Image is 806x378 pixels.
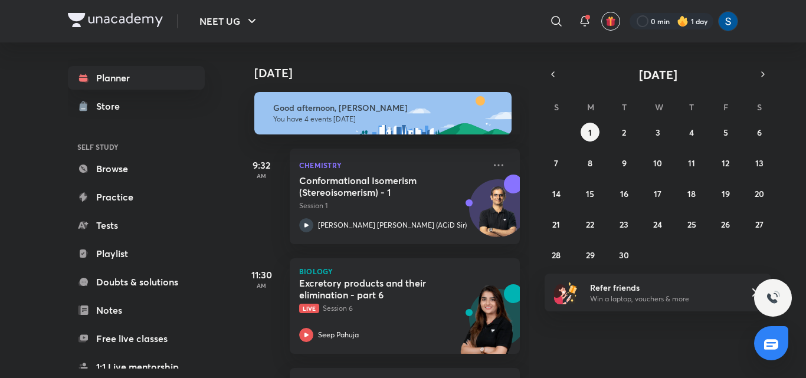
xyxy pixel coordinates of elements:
[547,215,566,234] button: September 21, 2025
[299,304,319,313] span: Live
[682,153,701,172] button: September 11, 2025
[615,245,634,264] button: September 30, 2025
[299,277,446,301] h5: Excretory products and their elimination - part 6
[648,123,667,142] button: September 3, 2025
[68,327,205,350] a: Free live classes
[648,215,667,234] button: September 24, 2025
[273,103,501,113] h6: Good afternoon, [PERSON_NAME]
[68,94,205,118] a: Store
[547,245,566,264] button: September 28, 2025
[581,245,599,264] button: September 29, 2025
[682,123,701,142] button: September 4, 2025
[656,127,660,138] abbr: September 3, 2025
[682,184,701,203] button: September 18, 2025
[581,215,599,234] button: September 22, 2025
[299,158,484,172] p: Chemistry
[648,184,667,203] button: September 17, 2025
[653,157,662,169] abbr: September 10, 2025
[561,66,755,83] button: [DATE]
[723,101,728,113] abbr: Friday
[615,123,634,142] button: September 2, 2025
[639,67,677,83] span: [DATE]
[654,188,661,199] abbr: September 17, 2025
[299,268,510,275] p: Biology
[601,12,620,31] button: avatar
[588,157,592,169] abbr: September 8, 2025
[238,282,285,289] p: AM
[581,123,599,142] button: September 1, 2025
[755,219,764,230] abbr: September 27, 2025
[238,172,285,179] p: AM
[750,215,769,234] button: September 27, 2025
[620,219,628,230] abbr: September 23, 2025
[716,153,735,172] button: September 12, 2025
[615,215,634,234] button: September 23, 2025
[586,249,595,261] abbr: September 29, 2025
[547,153,566,172] button: September 7, 2025
[68,213,205,237] a: Tests
[254,66,532,80] h4: [DATE]
[68,13,163,27] img: Company Logo
[581,153,599,172] button: September 8, 2025
[755,188,764,199] abbr: September 20, 2025
[653,219,662,230] abbr: September 24, 2025
[721,219,730,230] abbr: September 26, 2025
[687,188,696,199] abbr: September 18, 2025
[655,101,663,113] abbr: Wednesday
[722,188,730,199] abbr: September 19, 2025
[552,188,561,199] abbr: September 14, 2025
[586,219,594,230] abbr: September 22, 2025
[718,11,738,31] img: Saloni Chaudhary
[750,184,769,203] button: September 20, 2025
[68,242,205,265] a: Playlist
[238,158,285,172] h5: 9:32
[590,281,735,294] h6: Refer friends
[688,157,695,169] abbr: September 11, 2025
[238,268,285,282] h5: 11:30
[68,137,205,157] h6: SELF STUDY
[68,66,205,90] a: Planner
[68,298,205,322] a: Notes
[615,153,634,172] button: September 9, 2025
[590,294,735,304] p: Win a laptop, vouchers & more
[547,184,566,203] button: September 14, 2025
[586,188,594,199] abbr: September 15, 2025
[192,9,266,33] button: NEET UG
[750,153,769,172] button: September 13, 2025
[318,330,359,340] p: Seep Pahuja
[750,123,769,142] button: September 6, 2025
[716,215,735,234] button: September 26, 2025
[615,184,634,203] button: September 16, 2025
[554,281,578,304] img: referral
[299,303,484,314] p: Session 6
[605,16,616,27] img: avatar
[677,15,689,27] img: streak
[587,101,594,113] abbr: Monday
[254,92,512,134] img: afternoon
[723,127,728,138] abbr: September 5, 2025
[619,249,629,261] abbr: September 30, 2025
[755,157,764,169] abbr: September 13, 2025
[687,219,696,230] abbr: September 25, 2025
[722,157,729,169] abbr: September 12, 2025
[68,157,205,180] a: Browse
[554,101,559,113] abbr: Sunday
[581,184,599,203] button: September 15, 2025
[620,188,628,199] abbr: September 16, 2025
[622,101,627,113] abbr: Tuesday
[554,157,558,169] abbr: September 7, 2025
[757,127,762,138] abbr: September 6, 2025
[552,219,560,230] abbr: September 21, 2025
[757,101,762,113] abbr: Saturday
[716,123,735,142] button: September 5, 2025
[689,101,694,113] abbr: Thursday
[455,284,520,366] img: unacademy
[299,200,484,211] p: Session 1
[716,184,735,203] button: September 19, 2025
[648,153,667,172] button: September 10, 2025
[766,291,780,305] img: ttu
[318,220,467,231] p: [PERSON_NAME] [PERSON_NAME] (ACiD Sir)
[68,270,205,294] a: Doubts & solutions
[68,185,205,209] a: Practice
[689,127,694,138] abbr: September 4, 2025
